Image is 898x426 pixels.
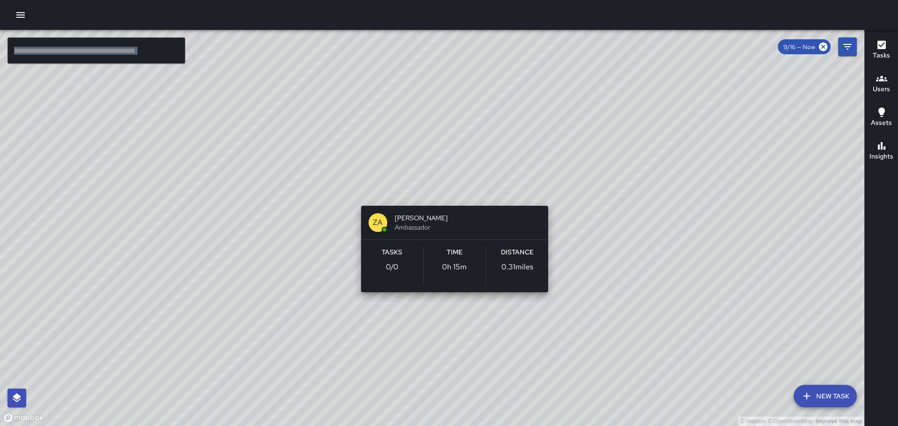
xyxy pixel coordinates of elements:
[447,247,463,258] h6: Time
[442,261,467,273] p: 0h 15m
[871,118,892,128] h6: Assets
[873,84,890,94] h6: Users
[395,213,541,223] span: [PERSON_NAME]
[361,206,548,292] button: ZA[PERSON_NAME]AmbassadorTasks0/0Time0h 15mDistance0.31miles
[865,67,898,101] button: Users
[865,34,898,67] button: Tasks
[395,223,541,232] span: Ambassador
[501,261,533,273] p: 0.31 miles
[794,385,857,407] button: New Task
[382,247,402,258] h6: Tasks
[873,51,890,61] h6: Tasks
[838,37,857,56] button: Filters
[386,261,398,273] p: 0 / 0
[373,217,383,228] p: ZA
[501,247,534,258] h6: Distance
[778,43,821,51] span: 9/16 — Now
[778,39,831,54] div: 9/16 — Now
[865,135,898,168] button: Insights
[869,152,893,162] h6: Insights
[865,101,898,135] button: Assets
